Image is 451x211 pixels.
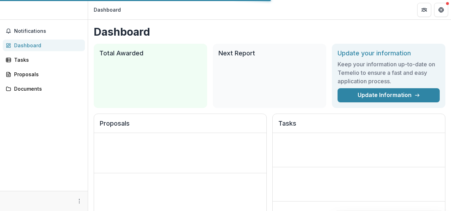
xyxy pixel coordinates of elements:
h2: Update your information [338,49,440,57]
a: Dashboard [3,40,85,51]
h2: Next Report [218,49,321,57]
button: Notifications [3,25,85,37]
span: Notifications [14,28,82,34]
div: Documents [14,85,79,92]
h2: Total Awarded [99,49,202,57]
a: Documents [3,83,85,95]
nav: breadcrumb [91,5,124,15]
div: Proposals [14,71,79,78]
button: Get Help [434,3,448,17]
h1: Dashboard [94,25,445,38]
div: Tasks [14,56,79,64]
button: More [75,197,84,205]
h2: Tasks [278,120,439,133]
h2: Proposals [100,120,261,133]
a: Update Information [338,88,440,102]
div: Dashboard [94,6,121,13]
a: Tasks [3,54,85,66]
button: Partners [417,3,431,17]
h3: Keep your information up-to-date on Temelio to ensure a fast and easy application process. [338,60,440,85]
a: Proposals [3,68,85,80]
div: Dashboard [14,42,79,49]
